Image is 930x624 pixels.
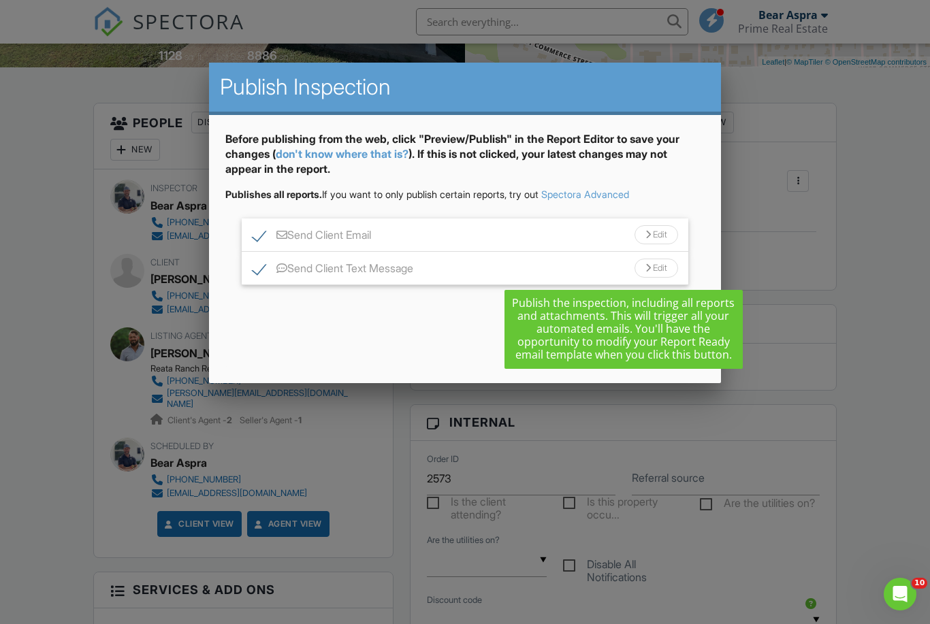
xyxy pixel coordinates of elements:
div: You can edit email/text templates in . [236,307,693,318]
span: If you want to only publish certain reports, try out [225,188,539,200]
span: 10 [912,578,927,589]
strong: Publishes all reports. [225,188,322,200]
div: Edit [635,259,678,278]
div: Before publishing from the web, click "Preview/Publish" in the Report Editor to save your changes... [225,131,704,188]
h2: Publish Inspection [220,73,709,101]
div: Close [500,333,579,357]
a: Spectora Advanced [541,188,629,200]
label: Send Client Email [253,229,371,246]
label: Send Client Text Message [253,262,413,279]
div: Send All [579,333,688,357]
div: Edit [635,225,678,244]
a: don't know where that is? [276,147,408,161]
a: Automation [647,307,692,317]
iframe: Intercom live chat [884,578,916,610]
